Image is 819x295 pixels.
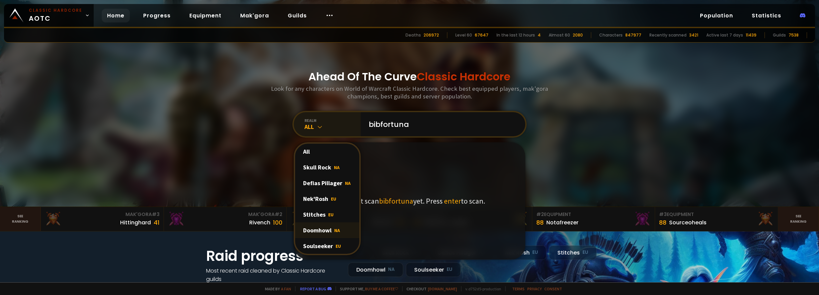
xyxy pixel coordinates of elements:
[304,118,361,123] div: realm
[102,9,130,22] a: Home
[461,286,501,291] span: v. d752d5 - production
[444,196,461,206] span: enter
[334,196,485,206] p: We didn't scan yet. Press to scan.
[168,211,282,218] div: Mak'Gora
[275,211,282,218] span: # 2
[428,286,457,291] a: [DOMAIN_NAME]
[295,159,359,175] div: Skull Rock
[789,32,799,38] div: 7538
[300,286,326,291] a: Report a bug
[291,211,405,218] div: Mak'Gora
[659,211,667,218] span: # 3
[281,286,291,291] a: a fan
[659,211,773,218] div: Equipment
[295,238,359,254] div: Soulseeker
[206,267,340,283] h4: Most recent raid cleaned by Classic Hardcore guilds
[295,191,359,207] div: Nek'Rosh
[778,207,819,231] a: Seeranking
[328,212,334,218] span: EU
[345,180,351,186] span: NA
[538,32,541,38] div: 4
[746,9,787,22] a: Statistics
[532,207,655,231] a: #2Equipment88Notafreezer
[154,218,160,227] div: 41
[206,245,340,267] h1: Raid progress
[447,266,452,273] small: EU
[331,196,336,202] span: EU
[29,7,82,13] small: Classic Hardcore
[546,218,578,227] div: Notafreezer
[512,286,525,291] a: Terms
[475,32,488,38] div: 67647
[455,32,472,38] div: Level 60
[655,207,778,231] a: #3Equipment88Sourceoheals
[536,211,544,218] span: # 2
[599,32,623,38] div: Characters
[4,4,94,27] a: Classic HardcoreAOTC
[334,227,340,233] span: NA
[295,175,359,191] div: Defias Pillager
[417,69,511,84] span: Classic Hardcore
[689,32,698,38] div: 3421
[649,32,687,38] div: Recently scanned
[532,249,538,256] small: EU
[544,286,562,291] a: Consent
[536,218,544,227] div: 88
[295,207,359,222] div: Stitches
[308,69,511,85] h1: Ahead Of The Curve
[746,32,756,38] div: 11439
[120,218,151,227] div: Hittinghard
[295,144,359,159] div: All
[549,32,570,38] div: Almost 60
[424,32,439,38] div: 206972
[388,266,395,273] small: NA
[773,32,786,38] div: Guilds
[45,211,159,218] div: Mak'Gora
[295,222,359,238] div: Doomhowl
[573,32,583,38] div: 2080
[406,263,461,277] div: Soulseeker
[625,32,641,38] div: 847977
[582,249,588,256] small: EU
[336,243,341,249] span: EU
[365,112,517,136] input: Search a character...
[527,286,542,291] a: Privacy
[304,123,361,131] div: All
[336,286,398,291] span: Support me,
[273,218,282,227] div: 100
[379,196,413,206] span: bibfortuna
[549,245,597,260] div: Stitches
[268,85,551,100] h3: Look for any characters on World of Warcraft Classic Hardcore. Check best equipped players, mak'g...
[669,218,707,227] div: Sourceoheals
[261,286,291,291] span: Made by
[152,211,160,218] span: # 3
[138,9,176,22] a: Progress
[706,32,743,38] div: Active last 7 days
[348,263,403,277] div: Doomhowl
[184,9,227,22] a: Equipment
[659,218,666,227] div: 88
[235,9,274,22] a: Mak'gora
[695,9,738,22] a: Population
[287,207,409,231] a: Mak'Gora#1Rîvench100
[405,32,421,38] div: Deaths
[334,164,340,170] span: NA
[282,9,312,22] a: Guilds
[536,211,651,218] div: Equipment
[164,207,287,231] a: Mak'Gora#2Rivench100
[249,218,270,227] div: Rivench
[496,32,535,38] div: In the last 12 hours
[29,7,82,23] span: AOTC
[41,207,164,231] a: Mak'Gora#3Hittinghard41
[402,286,457,291] span: Checkout
[365,286,398,291] a: Buy me a coffee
